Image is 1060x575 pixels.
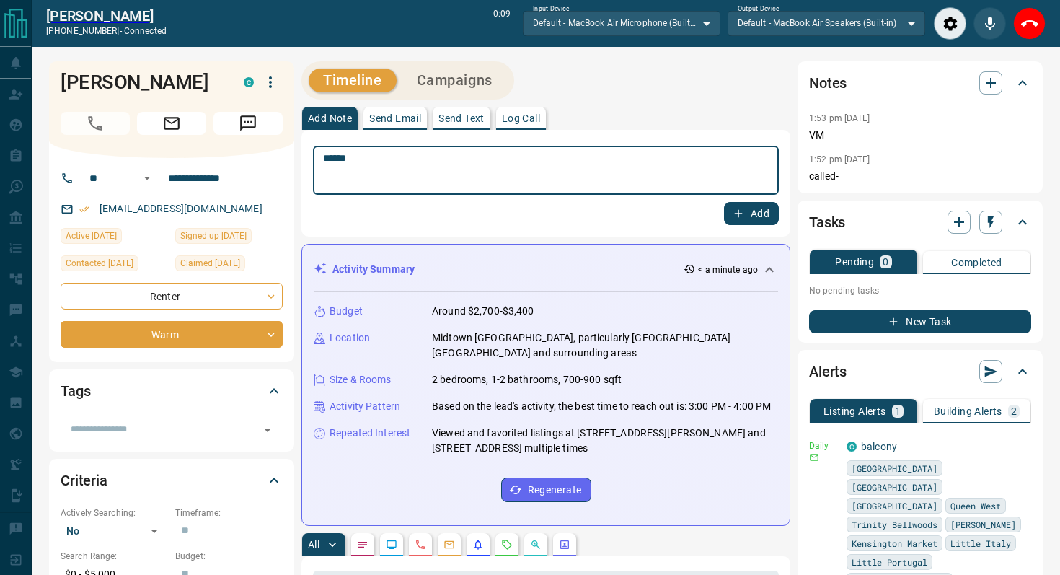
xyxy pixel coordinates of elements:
[100,203,262,214] a: [EMAIL_ADDRESS][DOMAIN_NAME]
[852,499,937,513] span: [GEOGRAPHIC_DATA]
[533,4,570,14] label: Input Device
[809,169,1031,184] p: called-
[852,555,927,569] span: Little Portugal
[138,170,156,187] button: Open
[823,406,886,416] p: Listing Alerts
[950,517,1016,532] span: [PERSON_NAME]
[46,7,167,25] a: [PERSON_NAME]
[369,113,421,123] p: Send Email
[530,539,542,550] svg: Opportunities
[809,66,1031,100] div: Notes
[308,540,319,550] p: All
[847,442,857,452] div: condos.ca
[809,113,870,123] p: 1:53 pm [DATE]
[1011,406,1017,416] p: 2
[432,330,778,361] p: Midtown [GEOGRAPHIC_DATA], particularly [GEOGRAPHIC_DATA]-[GEOGRAPHIC_DATA] and surrounding areas
[308,113,352,123] p: Add Note
[175,550,283,563] p: Budget:
[309,69,397,92] button: Timeline
[61,71,222,94] h1: [PERSON_NAME]
[61,228,168,248] div: Fri Sep 12 2025
[809,360,847,383] h2: Alerts
[501,478,591,502] button: Regenerate
[809,205,1031,240] div: Tasks
[698,263,758,276] p: < a minute ago
[502,113,540,123] p: Log Call
[180,256,240,271] span: Claimed [DATE]
[402,69,507,92] button: Campaigns
[175,228,283,248] div: Tue Dec 29 2020
[895,406,901,416] p: 1
[809,452,819,462] svg: Email
[934,7,966,40] div: Audio Settings
[835,257,874,267] p: Pending
[61,379,90,403] h2: Tags
[66,256,133,271] span: Contacted [DATE]
[951,258,1002,268] p: Completed
[493,7,511,40] p: 0:09
[861,441,897,452] a: balcony
[809,310,1031,333] button: New Task
[472,539,484,550] svg: Listing Alerts
[386,539,397,550] svg: Lead Browsing Activity
[137,112,206,135] span: Email
[175,506,283,519] p: Timeframe:
[244,77,254,87] div: condos.ca
[883,257,888,267] p: 0
[852,536,937,550] span: Kensington Market
[438,113,485,123] p: Send Text
[330,372,392,387] p: Size & Rooms
[124,26,167,36] span: connected
[332,262,415,277] p: Activity Summary
[950,536,1011,550] span: Little Italy
[175,255,283,276] div: Mon Jan 04 2021
[66,229,117,243] span: Active [DATE]
[330,330,370,346] p: Location
[61,506,168,519] p: Actively Searching:
[79,204,89,214] svg: Email Verified
[852,480,937,494] span: [GEOGRAPHIC_DATA]
[61,550,168,563] p: Search Range:
[523,11,720,35] div: Default - MacBook Air Microphone (Built-in)
[852,517,937,532] span: Trinity Bellwoods
[809,71,847,95] h2: Notes
[213,112,283,135] span: Message
[1013,7,1046,40] div: End Call
[415,539,426,550] svg: Calls
[61,519,168,543] div: No
[809,154,870,164] p: 1:52 pm [DATE]
[357,539,368,550] svg: Notes
[809,280,1031,302] p: No pending tasks
[724,202,779,225] button: Add
[330,399,400,414] p: Activity Pattern
[809,439,838,452] p: Daily
[501,539,513,550] svg: Requests
[61,283,283,310] div: Renter
[728,11,925,35] div: Default - MacBook Air Speakers (Built-in)
[852,461,937,475] span: [GEOGRAPHIC_DATA]
[61,321,283,348] div: Warm
[314,256,778,283] div: Activity Summary< a minute ago
[432,372,622,387] p: 2 bedrooms, 1-2 bathrooms, 700-900 sqft
[934,406,1002,416] p: Building Alerts
[61,463,283,498] div: Criteria
[809,211,845,234] h2: Tasks
[432,399,771,414] p: Based on the lead's activity, the best time to reach out is: 3:00 PM - 4:00 PM
[257,420,278,440] button: Open
[432,426,778,456] p: Viewed and favorited listings at [STREET_ADDRESS][PERSON_NAME] and [STREET_ADDRESS] multiple times
[809,128,1031,143] p: VM
[432,304,534,319] p: Around $2,700-$3,400
[443,539,455,550] svg: Emails
[738,4,779,14] label: Output Device
[61,112,130,135] span: Call
[61,374,283,408] div: Tags
[950,499,1001,513] span: Queen West
[46,25,167,38] p: [PHONE_NUMBER] -
[330,304,363,319] p: Budget
[61,469,107,492] h2: Criteria
[973,7,1006,40] div: Mute
[809,354,1031,389] div: Alerts
[180,229,247,243] span: Signed up [DATE]
[559,539,570,550] svg: Agent Actions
